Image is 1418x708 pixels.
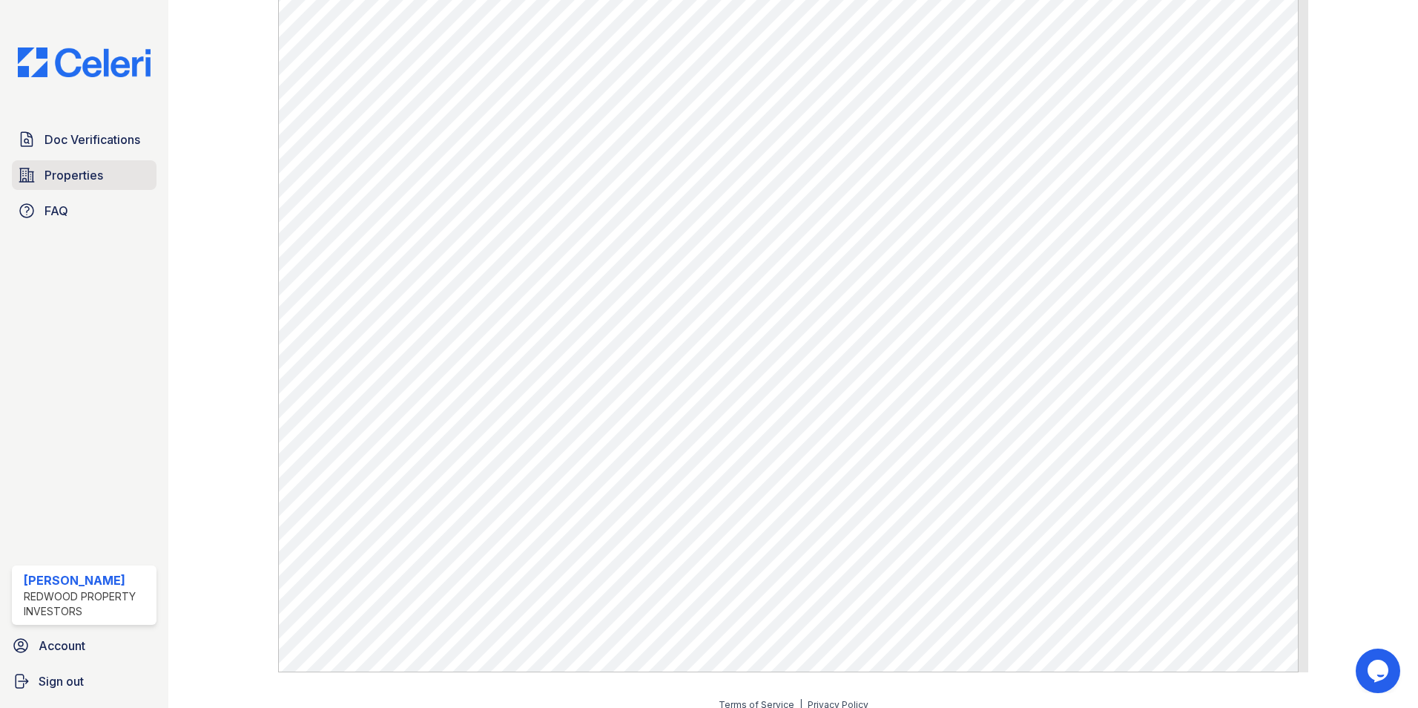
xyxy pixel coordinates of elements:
div: [PERSON_NAME] [24,571,151,589]
div: Redwood Property Investors [24,589,151,619]
a: Account [6,631,162,661]
span: FAQ [44,202,68,220]
a: FAQ [12,196,156,226]
img: CE_Logo_Blue-a8612792a0a2168367f1c8372b55b34899dd931a85d93a1a3d3e32e68fde9ad4.png [6,47,162,77]
span: Account [39,637,85,655]
a: Properties [12,160,156,190]
iframe: chat widget [1356,649,1403,693]
a: Sign out [6,666,162,696]
a: Doc Verifications [12,125,156,154]
span: Properties [44,166,103,184]
span: Doc Verifications [44,131,140,148]
span: Sign out [39,672,84,690]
